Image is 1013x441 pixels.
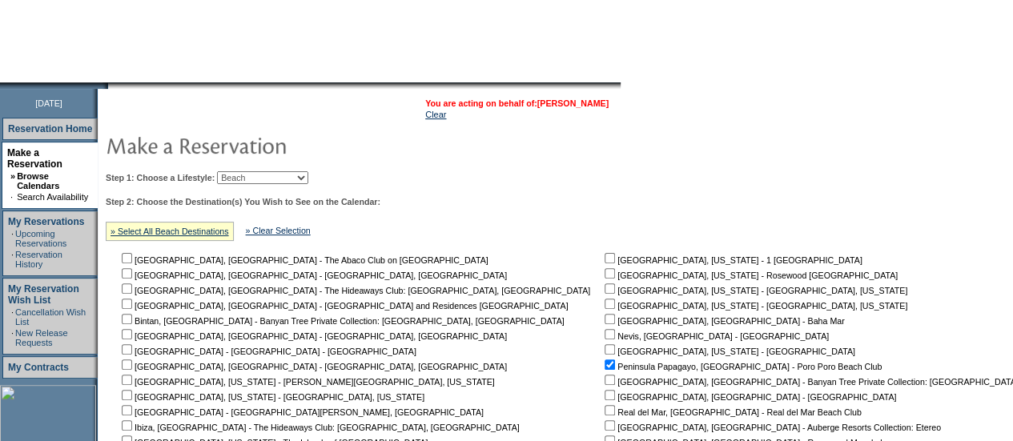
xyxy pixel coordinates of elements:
[8,216,84,227] a: My Reservations
[119,316,565,326] nobr: Bintan, [GEOGRAPHIC_DATA] - Banyan Tree Private Collection: [GEOGRAPHIC_DATA], [GEOGRAPHIC_DATA]
[119,362,507,371] nobr: [GEOGRAPHIC_DATA], [GEOGRAPHIC_DATA] - [GEOGRAPHIC_DATA], [GEOGRAPHIC_DATA]
[601,347,855,356] nobr: [GEOGRAPHIC_DATA], [US_STATE] - [GEOGRAPHIC_DATA]
[35,98,62,108] span: [DATE]
[10,192,15,202] td: ·
[425,110,446,119] a: Clear
[106,173,215,182] b: Step 1: Choose a Lifestyle:
[601,362,882,371] nobr: Peninsula Papagayo, [GEOGRAPHIC_DATA] - Poro Poro Beach Club
[11,307,14,327] td: ·
[246,226,311,235] a: » Clear Selection
[119,331,507,341] nobr: [GEOGRAPHIC_DATA], [GEOGRAPHIC_DATA] - [GEOGRAPHIC_DATA], [GEOGRAPHIC_DATA]
[15,307,86,327] a: Cancellation Wish List
[601,286,907,295] nobr: [GEOGRAPHIC_DATA], [US_STATE] - [GEOGRAPHIC_DATA], [US_STATE]
[11,328,14,347] td: ·
[15,328,67,347] a: New Release Requests
[108,82,110,89] img: blank.gif
[601,316,844,326] nobr: [GEOGRAPHIC_DATA], [GEOGRAPHIC_DATA] - Baha Mar
[119,347,416,356] nobr: [GEOGRAPHIC_DATA] - [GEOGRAPHIC_DATA] - [GEOGRAPHIC_DATA]
[11,229,14,248] td: ·
[8,123,92,134] a: Reservation Home
[119,271,507,280] nobr: [GEOGRAPHIC_DATA], [GEOGRAPHIC_DATA] - [GEOGRAPHIC_DATA], [GEOGRAPHIC_DATA]
[106,129,426,161] img: pgTtlMakeReservation.gif
[601,407,862,417] nobr: Real del Mar, [GEOGRAPHIC_DATA] - Real del Mar Beach Club
[10,171,15,181] b: »
[119,377,495,387] nobr: [GEOGRAPHIC_DATA], [US_STATE] - [PERSON_NAME][GEOGRAPHIC_DATA], [US_STATE]
[601,423,941,432] nobr: [GEOGRAPHIC_DATA], [GEOGRAPHIC_DATA] - Auberge Resorts Collection: Etereo
[119,423,520,432] nobr: Ibiza, [GEOGRAPHIC_DATA] - The Hideaways Club: [GEOGRAPHIC_DATA], [GEOGRAPHIC_DATA]
[601,271,898,280] nobr: [GEOGRAPHIC_DATA], [US_STATE] - Rosewood [GEOGRAPHIC_DATA]
[15,250,62,269] a: Reservation History
[119,286,590,295] nobr: [GEOGRAPHIC_DATA], [GEOGRAPHIC_DATA] - The Hideaways Club: [GEOGRAPHIC_DATA], [GEOGRAPHIC_DATA]
[11,250,14,269] td: ·
[601,301,907,311] nobr: [GEOGRAPHIC_DATA], [US_STATE] - [GEOGRAPHIC_DATA], [US_STATE]
[601,255,862,265] nobr: [GEOGRAPHIC_DATA], [US_STATE] - 1 [GEOGRAPHIC_DATA]
[8,362,69,373] a: My Contracts
[7,147,62,170] a: Make a Reservation
[111,227,229,236] a: » Select All Beach Destinations
[15,229,66,248] a: Upcoming Reservations
[103,82,108,89] img: promoShadowLeftCorner.gif
[119,255,488,265] nobr: [GEOGRAPHIC_DATA], [GEOGRAPHIC_DATA] - The Abaco Club on [GEOGRAPHIC_DATA]
[537,98,609,108] a: [PERSON_NAME]
[119,407,484,417] nobr: [GEOGRAPHIC_DATA] - [GEOGRAPHIC_DATA][PERSON_NAME], [GEOGRAPHIC_DATA]
[17,192,88,202] a: Search Availability
[17,171,59,190] a: Browse Calendars
[8,283,79,306] a: My Reservation Wish List
[601,331,829,341] nobr: Nevis, [GEOGRAPHIC_DATA] - [GEOGRAPHIC_DATA]
[119,301,568,311] nobr: [GEOGRAPHIC_DATA], [GEOGRAPHIC_DATA] - [GEOGRAPHIC_DATA] and Residences [GEOGRAPHIC_DATA]
[119,392,424,402] nobr: [GEOGRAPHIC_DATA], [US_STATE] - [GEOGRAPHIC_DATA], [US_STATE]
[601,392,896,402] nobr: [GEOGRAPHIC_DATA], [GEOGRAPHIC_DATA] - [GEOGRAPHIC_DATA]
[106,197,380,206] b: Step 2: Choose the Destination(s) You Wish to See on the Calendar:
[425,98,609,108] span: You are acting on behalf of:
